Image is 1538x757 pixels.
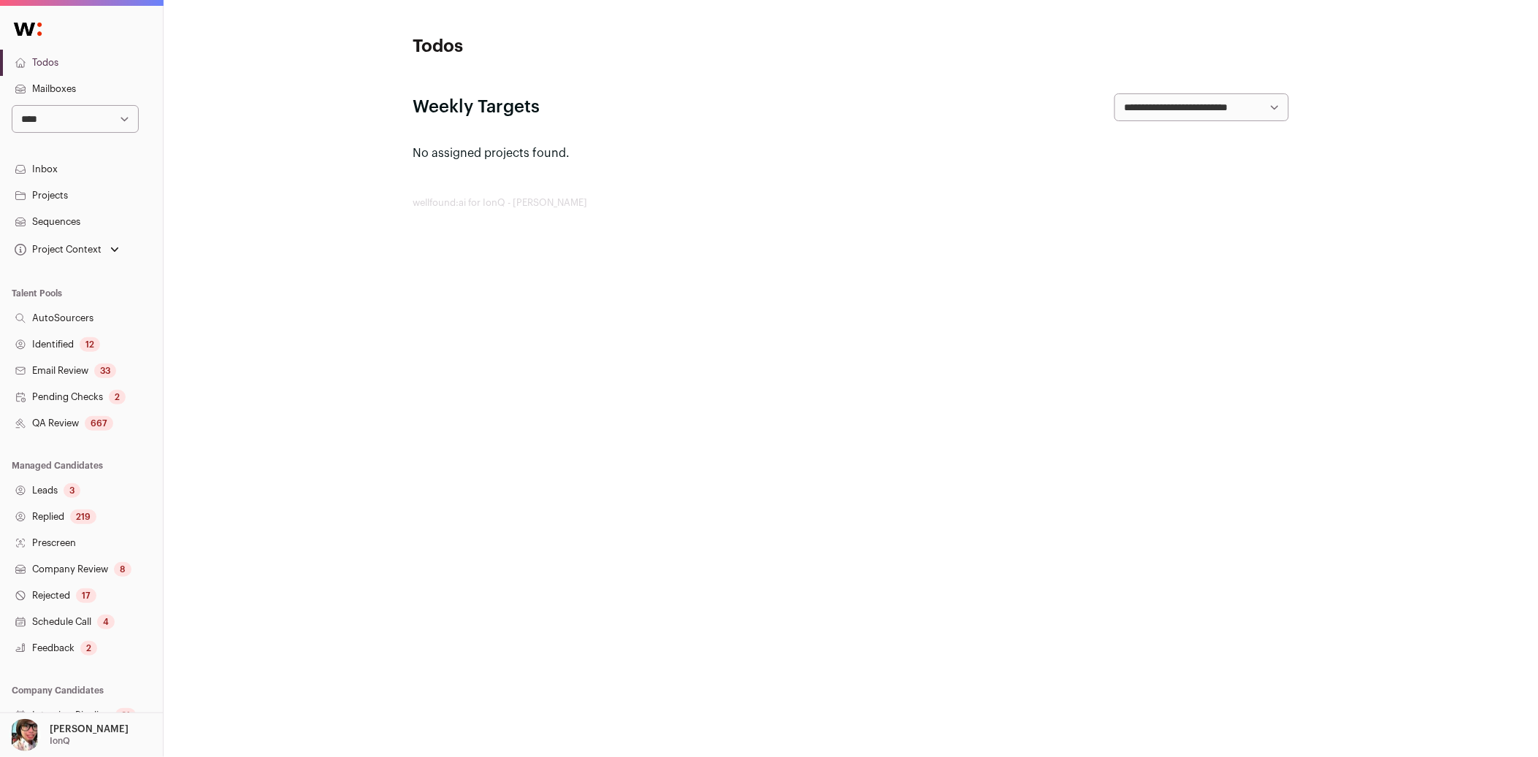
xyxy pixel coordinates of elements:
[413,145,1289,162] p: No assigned projects found.
[50,735,70,747] p: IonQ
[80,337,100,352] div: 12
[97,615,115,629] div: 4
[114,562,131,577] div: 8
[70,510,96,524] div: 219
[115,708,136,723] div: 31
[9,719,41,751] img: 14759586-medium_jpg
[94,364,116,378] div: 33
[413,197,1289,209] footer: wellfound:ai for IonQ - [PERSON_NAME]
[64,483,80,498] div: 3
[76,588,96,603] div: 17
[6,15,50,44] img: Wellfound
[6,719,131,751] button: Open dropdown
[413,96,540,119] h2: Weekly Targets
[12,239,122,260] button: Open dropdown
[50,723,129,735] p: [PERSON_NAME]
[12,244,102,255] div: Project Context
[85,416,113,431] div: 667
[413,35,705,58] h1: Todos
[109,390,126,404] div: 2
[80,641,97,656] div: 2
